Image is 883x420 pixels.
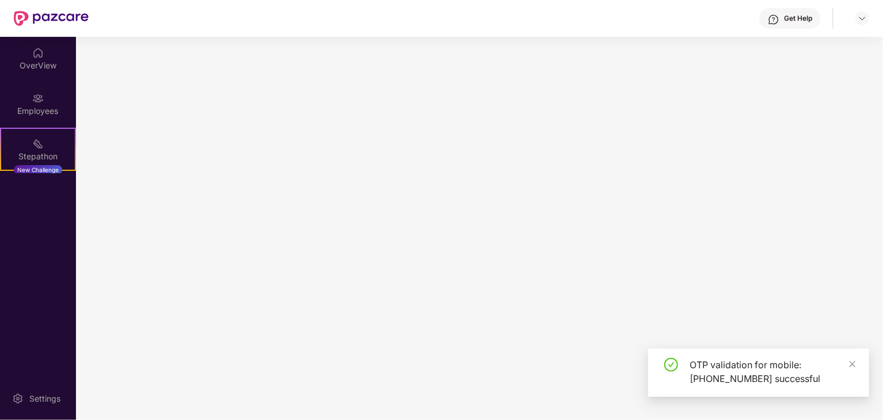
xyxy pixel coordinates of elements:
[768,14,779,25] img: svg+xml;base64,PHN2ZyBpZD0iSGVscC0zMngzMiIgeG1sbnM9Imh0dHA6Ly93d3cudzMub3JnLzIwMDAvc3ZnIiB3aWR0aD...
[1,151,75,162] div: Stepathon
[12,393,24,404] img: svg+xml;base64,PHN2ZyBpZD0iU2V0dGluZy0yMHgyMCIgeG1sbnM9Imh0dHA6Ly93d3cudzMub3JnLzIwMDAvc3ZnIiB3aW...
[664,358,678,372] span: check-circle
[690,358,855,385] div: OTP validation for mobile: [PHONE_NUMBER] successful
[32,138,44,150] img: svg+xml;base64,PHN2ZyB4bWxucz0iaHR0cDovL3d3dy53My5vcmcvMjAwMC9zdmciIHdpZHRoPSIyMSIgaGVpZ2h0PSIyMC...
[26,393,64,404] div: Settings
[32,93,44,104] img: svg+xml;base64,PHN2ZyBpZD0iRW1wbG95ZWVzIiB4bWxucz0iaHR0cDovL3d3dy53My5vcmcvMjAwMC9zdmciIHdpZHRoPS...
[32,47,44,59] img: svg+xml;base64,PHN2ZyBpZD0iSG9tZSIgeG1sbnM9Imh0dHA6Ly93d3cudzMub3JnLzIwMDAvc3ZnIiB3aWR0aD0iMjAiIG...
[848,360,857,368] span: close
[14,11,89,26] img: New Pazcare Logo
[784,14,812,23] div: Get Help
[858,14,867,23] img: svg+xml;base64,PHN2ZyBpZD0iRHJvcGRvd24tMzJ4MzIiIHhtbG5zPSJodHRwOi8vd3d3LnczLm9yZy8yMDAwL3N2ZyIgd2...
[14,165,62,174] div: New Challenge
